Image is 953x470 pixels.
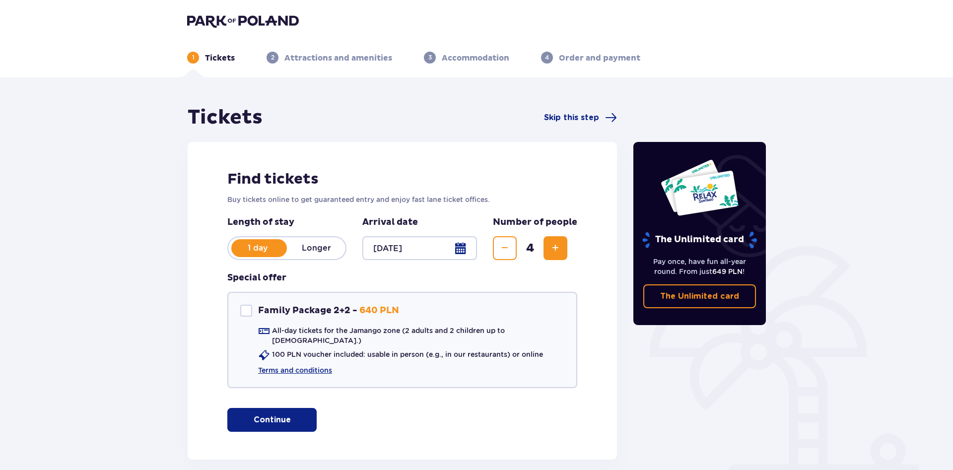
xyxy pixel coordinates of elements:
a: Skip this step [544,112,617,124]
h2: Find tickets [227,170,577,189]
img: Two entry cards to Suntago with the word 'UNLIMITED RELAX', featuring a white background with tro... [660,159,739,216]
p: 1 [192,53,195,62]
p: 3 [428,53,432,62]
p: 100 PLN voucher included: usable in person (e.g., in our restaurants) or online [272,349,543,359]
p: Number of people [493,216,577,228]
div: 4Order and payment [541,52,640,64]
p: All-day tickets for the Jamango zone (2 adults and 2 children up to [DEMOGRAPHIC_DATA].) [272,326,564,345]
span: Skip this step [544,112,599,123]
p: Tickets [205,53,235,64]
p: 4 [545,53,549,62]
p: Accommodation [442,53,509,64]
p: 2 [271,53,274,62]
p: 1 day [228,243,287,254]
p: The Unlimited card [660,291,739,302]
p: Family Package 2+2 - [258,305,357,317]
h1: Tickets [188,105,263,130]
h3: Special offer [227,272,286,284]
span: 649 PLN [712,268,743,275]
p: Attractions and amenities [284,53,392,64]
p: Continue [254,414,291,425]
p: Buy tickets online to get guaranteed entry and enjoy fast lane ticket offices. [227,195,577,204]
p: 640 PLN [359,305,399,317]
div: 3Accommodation [424,52,509,64]
p: The Unlimited card [641,231,758,249]
p: Order and payment [559,53,640,64]
button: Increase [544,236,567,260]
button: Decrease [493,236,517,260]
a: Terms and conditions [258,365,332,375]
p: Length of stay [227,216,346,228]
p: Pay once, have fun all-year round. From just ! [643,257,756,276]
span: 4 [519,241,542,256]
button: Continue [227,408,317,432]
p: Longer [287,243,345,254]
div: 1Tickets [187,52,235,64]
p: Arrival date [362,216,418,228]
div: 2Attractions and amenities [267,52,392,64]
a: The Unlimited card [643,284,756,308]
img: Park of Poland logo [187,14,299,28]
